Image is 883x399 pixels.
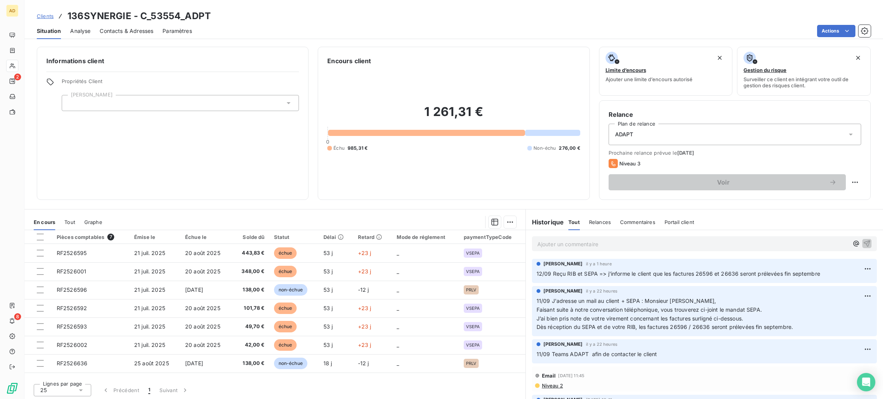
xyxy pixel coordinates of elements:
span: Commentaires [620,219,655,225]
h6: Informations client [46,56,299,65]
span: Analyse [70,27,90,35]
span: _ [397,250,399,256]
span: 138,00 € [236,286,265,294]
span: 7 [107,234,114,240]
span: Limite d’encours [606,67,646,73]
span: _ [397,360,399,366]
span: RF2526595 [57,250,87,256]
span: +23 j [358,268,371,275]
span: RF2526592 [57,305,87,311]
span: 21 juil. 2025 [134,342,165,348]
span: RF2526596 [57,286,87,293]
span: il y a 1 heure [586,262,612,266]
span: 53 j [323,305,333,311]
span: Voir [618,179,829,185]
button: Actions [817,25,855,37]
span: 53 j [323,250,333,256]
span: 21 juil. 2025 [134,268,165,275]
span: PRLV [466,361,477,366]
span: _ [397,268,399,275]
span: il y a 22 heures [586,342,617,347]
span: [DATE] [185,360,203,366]
span: 21 juil. 2025 [134,250,165,256]
div: Échue le [185,234,227,240]
span: 443,83 € [236,249,265,257]
button: Suivant [155,382,194,398]
span: [DATE] 11:45 [558,373,584,378]
span: _ [397,342,399,348]
h3: 136SYNERGIE - C_53554_ADPT [67,9,211,23]
span: 21 juil. 2025 [134,323,165,330]
span: 18 j [323,360,332,366]
span: 25 [40,386,47,394]
h2: 1 261,31 € [327,104,580,127]
span: 0 [326,139,329,145]
span: 348,00 € [236,268,265,275]
span: Contacts & Adresses [100,27,153,35]
span: _ [397,323,399,330]
span: Tout [568,219,580,225]
span: [PERSON_NAME] [543,260,583,267]
span: 53 j [323,268,333,275]
span: Propriétés Client [62,78,299,89]
span: RF2526002 [57,342,87,348]
span: RF2526001 [57,268,86,275]
span: 985,31 € [348,145,368,152]
span: non-échue [274,284,307,296]
span: Dès réception du SEPA et de votre RIB, les factures 26596 / 26636 seront prélevées fin septembre. [537,324,793,330]
span: J’ai bien pris note de votre virement concernant les factures surligné ci-dessous. [537,315,743,322]
span: Faisant suite à notre conversation téléphonique, vous trouverez ci-joint le mandat SEPA. [537,306,762,313]
button: Précédent [97,382,144,398]
span: 20 août 2025 [185,323,220,330]
div: Solde dû [236,234,265,240]
span: 53 j [323,342,333,348]
span: [DATE] [677,150,694,156]
span: Email [542,373,556,379]
span: 42,00 € [236,341,265,349]
button: Limite d’encoursAjouter une limite d’encours autorisé [599,47,733,96]
button: Voir [609,174,846,190]
div: Open Intercom Messenger [857,373,875,391]
span: 53 j [323,323,333,330]
span: Clients [37,13,54,19]
span: 20 août 2025 [185,268,220,275]
button: 1 [144,382,155,398]
span: [PERSON_NAME] [543,288,583,294]
span: échue [274,266,297,277]
button: Gestion du risqueSurveiller ce client en intégrant votre outil de gestion des risques client. [737,47,871,96]
span: RF2526593 [57,323,87,330]
span: RF2526636 [57,360,87,366]
input: Ajouter une valeur [68,100,74,106]
span: 21 juil. 2025 [134,305,165,311]
span: +23 j [358,342,371,348]
span: échue [274,247,297,259]
a: Clients [37,12,54,20]
img: Logo LeanPay [6,382,18,394]
span: 276,00 € [559,145,580,152]
span: +23 j [358,250,371,256]
span: 1 [148,386,150,394]
span: Non-échu [533,145,556,152]
span: +23 j [358,323,371,330]
span: 53 j [323,286,333,293]
span: Graphe [84,219,102,225]
span: ADAPT [615,131,634,138]
span: il y a 22 heures [586,289,617,293]
span: VSEPA [466,343,480,347]
span: 11/09 Teams ADAPT afin de contacter le client [537,351,657,357]
span: Paramètres [162,27,192,35]
div: paymentTypeCode [464,234,521,240]
span: Portail client [665,219,694,225]
span: Ajouter une limite d’encours autorisé [606,76,693,82]
span: 2 [14,74,21,80]
span: 20 août 2025 [185,342,220,348]
span: Relances [589,219,611,225]
span: 138,00 € [236,360,265,367]
h6: Historique [526,217,564,227]
div: Mode de réglement [397,234,454,240]
span: VSEPA [466,269,480,274]
div: Émise le [134,234,176,240]
span: 12/09 Reçu RIB et SEPA => j'informe le client que les factures 26596 et 26636 seront prélevées fi... [537,270,820,277]
span: échue [274,321,297,332]
span: 20 août 2025 [185,250,220,256]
